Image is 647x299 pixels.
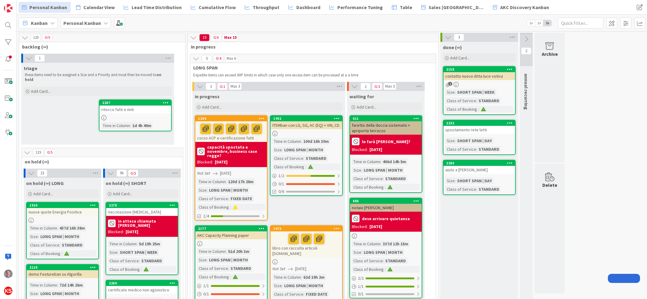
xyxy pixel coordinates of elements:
[282,146,283,153] span: :
[369,146,382,153] div: [DATE]
[443,72,515,80] div: contatto nuova ditta luce votiva
[358,283,364,290] span: 1 / 1
[429,4,484,11] span: Sales [GEOGRAPHIC_DATA]
[38,233,39,240] span: :
[106,281,178,294] div: 2280certificato medico non agonistico
[372,83,382,90] span: 3
[27,208,98,216] div: nuove quote Energia Positiva
[58,225,86,231] div: 437d 16h 38m
[362,249,404,256] div: LONG SPAN | MONTH
[39,233,81,240] div: LONG SPAN | MONTH
[197,204,230,210] div: Class of Booking
[187,2,239,13] a: Cumulative Flow
[131,122,153,129] div: 1d 4h 49m
[109,203,178,207] div: 2278
[478,106,479,113] span: :
[381,240,410,247] div: 337d 12h 15m
[304,155,328,162] div: STANDARD
[350,116,422,121] div: 611
[118,249,159,256] div: SHORT SPAN | WEEK
[446,67,515,72] div: 2158
[361,249,362,256] span: :
[58,282,84,288] div: 72d 14h 26m
[197,265,228,272] div: Class of Service
[108,257,139,264] div: Class of Service
[83,4,115,11] span: Calendar View
[445,177,455,184] div: Size
[228,265,229,272] span: :
[102,101,171,105] div: 2287
[362,217,410,221] b: deve arrivare quietanza
[106,281,178,286] div: 2280
[106,180,147,186] span: on hold (∞) SHORT
[22,44,178,50] span: backlog (∞)
[27,265,98,278] div: 2129demo Featureban su Algorilla
[383,257,384,264] span: :
[521,47,531,55] span: 2
[253,4,279,11] span: Throughput
[45,149,55,156] span: 5
[446,161,515,165] div: 2286
[57,282,58,288] span: :
[29,225,57,231] div: Time in Column
[197,187,207,193] div: Size
[27,203,98,216] div: 1020nuove quote Energia Positiva
[33,191,53,197] span: Add Card...
[199,4,236,11] span: Cumulative Flow
[352,266,385,273] div: Class of Booking
[128,170,138,177] span: 5
[57,225,58,231] span: :
[272,266,285,271] i: Not Set
[272,274,301,281] div: Time in Column
[227,57,236,60] div: Max 6
[350,274,422,282] div: 2/2
[217,83,227,90] span: 1
[337,4,383,11] span: Performance Tuning
[350,198,422,204] div: 886
[29,233,38,240] div: Size
[302,138,330,145] div: 100d 16h 30m
[241,2,283,13] a: Throughput
[4,270,12,278] img: MR
[456,137,494,144] div: SHORT SPAN | DAY
[31,34,41,41] span: 120
[118,219,176,227] b: in attesa chiamata [PERSON_NAME]
[29,265,98,270] div: 2129
[197,195,228,202] div: Class of Service
[211,34,221,41] span: 6
[296,4,320,11] span: Dashboard
[137,240,162,247] div: 5d 19h 25m
[197,274,230,280] div: Class of Booking
[140,257,163,264] div: STANDARD
[24,65,37,71] span: triage
[418,2,487,13] a: Sales [GEOGRAPHIC_DATA]
[301,138,302,145] span: :
[197,159,213,165] div: Blocked:
[445,89,455,96] div: Size
[443,67,515,72] div: 2158
[352,146,368,153] div: Blocked:
[195,116,267,121] div: 1244
[384,175,407,182] div: STANDARD
[130,122,131,129] span: :
[353,199,422,203] div: 886
[385,85,395,88] div: Max 3
[19,2,71,13] a: Personal Kanban
[380,240,381,247] span: :
[477,146,501,153] div: STANDARD
[272,146,282,153] div: Size
[27,203,98,208] div: 1020
[141,266,142,273] span: :
[108,249,117,256] div: Size
[117,249,118,256] span: :
[476,186,477,193] span: :
[224,36,237,39] div: Max 15
[106,286,178,294] div: certificato medico non agonistico
[198,116,267,121] div: 1244
[350,204,422,212] div: notaio [PERSON_NAME]
[229,195,254,202] div: FIXED DATE
[352,184,385,190] div: Class of Booking
[193,73,425,78] p: Expedite items can exceed WIP limits in which case only one excess item can be processed at a a time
